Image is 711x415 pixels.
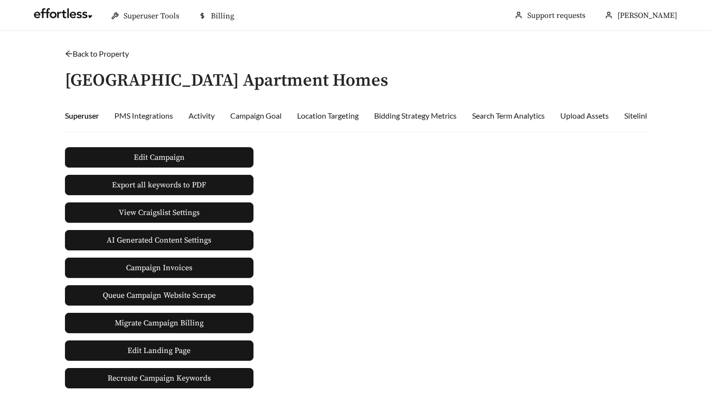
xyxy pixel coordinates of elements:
a: Edit Landing Page [65,340,253,361]
div: Campaign Goal [230,110,282,122]
div: Activity [189,110,215,122]
span: Export all keywords to PDF [112,179,206,191]
span: View Craigslist Settings [119,207,200,218]
a: Support requests [527,11,585,20]
h3: [GEOGRAPHIC_DATA] Apartment Homes [65,71,388,91]
span: arrow-left [65,50,73,58]
button: AI Generated Content Settings [65,230,253,250]
span: Edit Campaign [134,152,185,163]
button: Export all keywords to PDF [65,175,253,195]
div: PMS Integrations [114,110,173,122]
span: AI Generated Content Settings [107,234,211,246]
div: Sitelink Extensions [624,110,687,122]
span: [PERSON_NAME] [617,11,677,20]
a: arrow-leftBack to Property [65,49,129,58]
button: Queue Campaign Website Scrape [65,285,253,306]
span: Queue Campaign Website Scrape [103,290,216,301]
span: Billing [211,11,234,21]
span: Edit Landing Page [127,341,190,360]
div: Upload Assets [560,110,609,122]
span: Superuser Tools [124,11,179,21]
button: View Craigslist Settings [65,202,253,223]
div: Location Targeting [297,110,359,122]
button: Recreate Campaign Keywords [65,368,253,388]
div: Superuser [65,110,99,122]
div: Search Term Analytics [472,110,545,122]
button: Edit Campaign [65,147,253,168]
div: Bidding Strategy Metrics [374,110,457,122]
a: Campaign Invoices [65,258,253,278]
span: Migrate Campaign Billing [115,317,204,329]
button: Migrate Campaign Billing [65,313,253,333]
span: Campaign Invoices [126,258,192,277]
span: Recreate Campaign Keywords [108,372,211,384]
